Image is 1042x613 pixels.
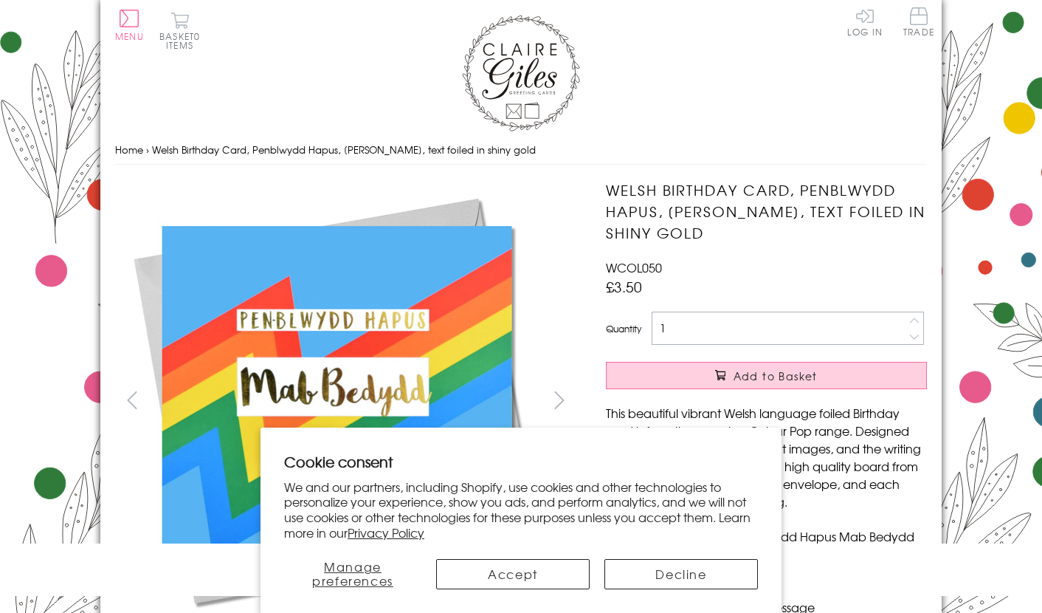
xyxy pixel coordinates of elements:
[847,7,883,36] a: Log In
[312,558,393,589] span: Manage preferences
[115,143,143,157] a: Home
[284,479,758,541] p: We and our partners, including Shopify, use cookies and other technologies to personalize your ex...
[348,524,424,541] a: Privacy Policy
[115,135,927,165] nav: breadcrumbs
[606,404,927,510] p: This beautiful vibrant Welsh language foiled Birthday card is from the amazing Colour Pop range. ...
[284,451,758,472] h2: Cookie consent
[166,30,200,52] span: 0 items
[604,559,758,589] button: Decline
[115,10,144,41] button: Menu
[159,12,200,49] button: Basket0 items
[543,383,576,417] button: next
[115,30,144,43] span: Menu
[903,7,934,39] a: Trade
[462,15,580,131] img: Claire Giles Greetings Cards
[903,7,934,36] span: Trade
[606,322,641,335] label: Quantity
[115,383,148,417] button: prev
[606,258,662,276] span: WCOL050
[146,143,149,157] span: ›
[606,179,927,243] h1: Welsh Birthday Card, Penblwydd Hapus, [PERSON_NAME], text foiled in shiny gold
[734,369,818,383] span: Add to Basket
[284,559,421,589] button: Manage preferences
[606,276,642,297] span: £3.50
[152,143,536,157] span: Welsh Birthday Card, Penblwydd Hapus, [PERSON_NAME], text foiled in shiny gold
[436,559,590,589] button: Accept
[606,362,927,389] button: Add to Basket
